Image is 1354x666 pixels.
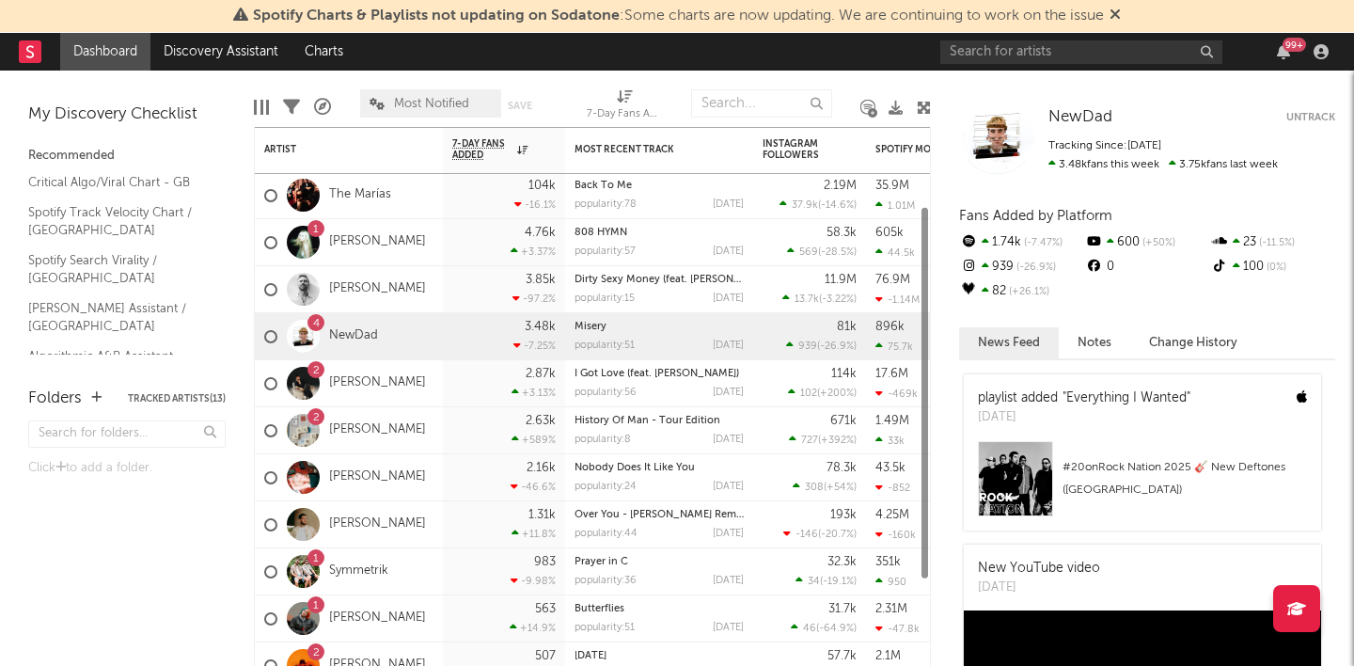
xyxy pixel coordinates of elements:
div: 58.3k [827,227,857,239]
div: playlist added [978,388,1190,408]
span: +54 % [827,483,854,493]
a: [PERSON_NAME] Assistant / [GEOGRAPHIC_DATA] [28,298,207,337]
a: Prayer in C [575,557,628,567]
div: -1.14M [875,293,920,306]
div: 507 [535,650,556,662]
a: Dashboard [60,33,150,71]
div: Misery [575,322,744,332]
a: Nobody Does It Like You [575,463,695,473]
div: -16.1 % [514,198,556,211]
div: 1.01M [875,199,915,212]
div: popularity: 8 [575,435,631,445]
div: [DATE] [978,579,1100,597]
input: Search... [691,89,832,118]
div: 2.1M [875,650,901,662]
span: +26.1 % [1006,287,1049,297]
div: 3.85k [526,274,556,286]
a: [DATE] [575,651,606,661]
span: 3.48k fans this week [1048,159,1159,170]
div: [DATE] [713,623,744,633]
div: 81k [837,321,857,333]
div: ( ) [789,434,857,446]
div: 4.76k [525,227,556,239]
div: 1.49M [875,415,909,427]
div: popularity: 36 [575,576,637,586]
a: Symmetrik [329,563,388,579]
span: 939 [798,341,817,352]
div: Click to add a folder. [28,457,226,480]
div: Spotify Monthly Listeners [875,144,1016,155]
button: Untrack [1286,108,1335,127]
span: 308 [805,483,824,493]
div: -97.2 % [512,293,556,305]
div: 600 [1084,230,1209,255]
div: 7-Day Fans Added (7-Day Fans Added) [587,80,662,135]
a: Dirty Sexy Money (feat. [PERSON_NAME] & French [US_STATE]) - [PERSON_NAME] Remix [575,275,1006,285]
span: Fans Added by Platform [959,209,1112,223]
input: Search for folders... [28,420,226,448]
div: 896k [875,321,905,333]
div: popularity: 78 [575,199,637,210]
div: +11.8 % [512,528,556,540]
div: ( ) [779,198,857,211]
span: 3.75k fans last week [1048,159,1278,170]
div: 82 [959,279,1084,304]
a: [PERSON_NAME] [329,516,426,532]
a: History Of Man - Tour Edition [575,416,720,426]
div: +589 % [512,434,556,446]
span: +50 % [1140,238,1175,248]
div: popularity: 51 [575,623,635,633]
div: # 20 on Rock Nation 2025 🎸 New Deftones ([GEOGRAPHIC_DATA]) [1063,456,1307,501]
div: +3.13 % [512,387,556,399]
span: -26.9 % [1014,262,1056,273]
div: [DATE] [978,408,1190,427]
div: 1.31k [528,509,556,521]
div: -160k [875,529,916,541]
div: Most Recent Track [575,144,716,155]
a: NewDad [1048,108,1112,127]
span: -64.9 % [819,624,854,634]
span: NewDad [1048,109,1112,125]
a: Spotify Track Velocity Chart / [GEOGRAPHIC_DATA] [28,202,207,241]
div: ( ) [788,387,857,399]
span: 46 [803,624,816,634]
a: [PERSON_NAME] [329,375,426,391]
a: Over You - [PERSON_NAME] Remix [575,510,745,520]
div: -7.25 % [513,340,556,352]
a: [PERSON_NAME] [329,469,426,485]
div: 950 [875,576,906,588]
div: 193k [830,509,857,521]
div: A&R Pipeline [314,80,331,135]
span: +200 % [820,388,854,399]
a: Misery [575,322,606,332]
div: ( ) [793,481,857,493]
div: ( ) [783,528,857,540]
div: +3.37 % [511,246,556,258]
div: 2.19M [824,180,857,192]
div: [DATE] [713,576,744,586]
span: -26.9 % [820,341,854,352]
div: -9.98 % [511,575,556,587]
div: -46.6 % [511,481,556,493]
div: [DATE] [713,341,744,351]
div: 104k [528,180,556,192]
span: 7-Day Fans Added [452,138,512,161]
div: 2.16k [527,462,556,474]
div: ( ) [787,246,857,258]
button: 99+ [1277,44,1290,59]
span: 37.9k [792,200,818,211]
div: popularity: 15 [575,293,635,304]
div: -47.8k [875,623,920,635]
span: +392 % [821,436,854,446]
div: 808 HYMN [575,228,744,238]
span: 102 [800,388,817,399]
div: [DATE] [713,246,744,257]
div: 1.74k [959,230,1084,255]
div: 671k [830,415,857,427]
div: 43.5k [875,462,905,474]
span: -14.6 % [821,200,854,211]
div: ( ) [795,575,857,587]
a: Back To Me [575,181,632,191]
div: [DATE] [713,435,744,445]
div: [DATE] [713,293,744,304]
